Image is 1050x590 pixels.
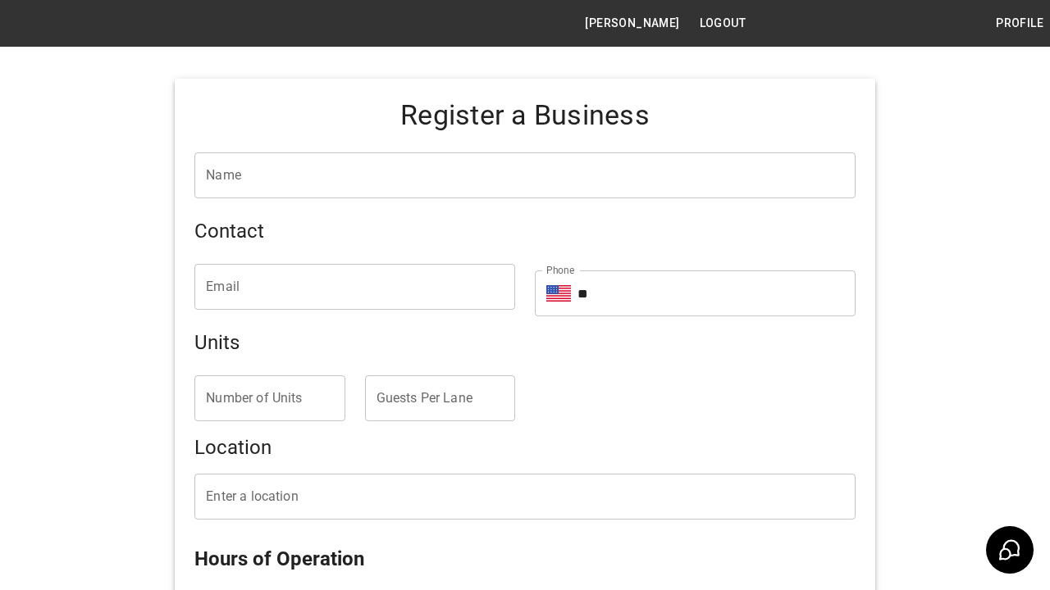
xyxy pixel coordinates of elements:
button: [PERSON_NAME] [578,8,686,39]
label: Phone [546,263,574,277]
button: Profile [989,8,1050,39]
h5: Hours of Operation [194,546,855,572]
h5: Contact [194,218,855,244]
button: Select country [546,281,571,306]
h5: Location [194,434,855,461]
h4: Register a Business [194,98,855,133]
h5: Units [194,329,855,356]
button: Logout [693,8,752,39]
img: logo [8,15,98,31]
